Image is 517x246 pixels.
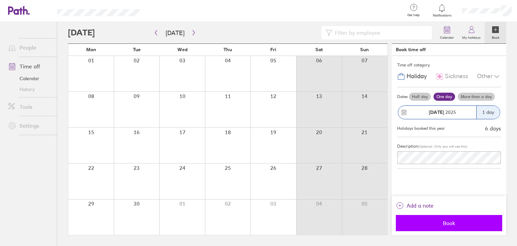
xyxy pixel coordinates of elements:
span: Wed [177,47,187,52]
div: Time off category [397,60,501,70]
span: Sun [360,47,369,52]
a: Time off [3,60,57,73]
label: Half day [409,93,431,101]
label: More than a day [458,93,495,101]
button: [DATE] 20251 day [397,102,501,123]
span: Holiday [407,73,427,80]
a: Tools [3,100,57,114]
span: Mon [86,47,96,52]
div: 6 days [485,125,501,131]
a: History [3,84,57,95]
a: My holidays [458,22,485,43]
div: 1 day [476,106,500,119]
a: People [3,41,57,54]
button: Add a note [396,200,434,211]
button: [DATE] [160,27,190,38]
span: 2025 [429,110,456,115]
div: Book time off [396,47,426,52]
a: Notifications [431,3,453,18]
input: Filter by employee [332,26,428,39]
a: Calendar [436,22,458,43]
div: Other [477,70,501,83]
span: Tue [133,47,141,52]
span: Sat [315,47,323,52]
div: Holidays booked this year [397,126,445,131]
span: Add a note [407,200,434,211]
a: Settings [3,119,57,132]
span: Notifications [431,13,453,18]
a: Book [485,22,506,43]
a: Calendar [3,73,57,84]
label: Book [488,34,504,40]
span: (Optional. Only you will see this) [418,144,467,149]
span: Fri [270,47,276,52]
span: Get help [403,13,424,17]
strong: [DATE] [429,109,444,115]
label: My holidays [458,34,485,40]
span: Book [401,220,497,226]
span: Dates [397,94,408,99]
label: Calendar [436,34,458,40]
label: One day [434,93,455,101]
span: Description [397,144,418,149]
span: Thu [223,47,232,52]
button: Book [396,215,502,231]
span: Sickness [445,73,468,80]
